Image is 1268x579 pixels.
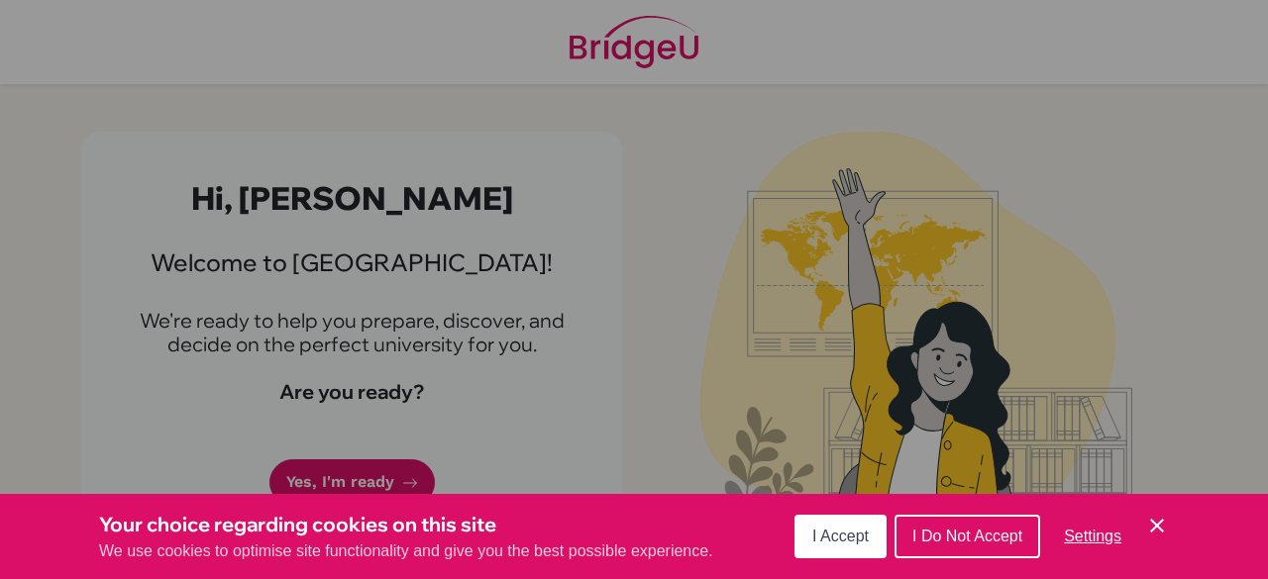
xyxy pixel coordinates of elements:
p: We use cookies to optimise site functionality and give you the best possible experience. [99,539,713,563]
button: I Do Not Accept [895,515,1040,558]
button: I Accept [794,515,887,558]
span: Settings [1064,528,1121,544]
span: I Accept [812,528,869,544]
button: Save and close [1145,514,1169,537]
span: I Do Not Accept [912,528,1022,544]
button: Settings [1048,517,1137,556]
h3: Your choice regarding cookies on this site [99,510,713,539]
